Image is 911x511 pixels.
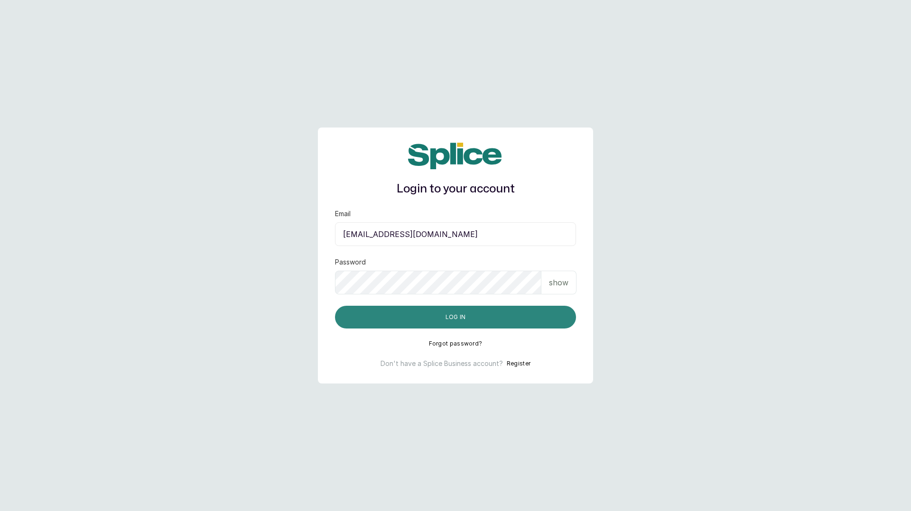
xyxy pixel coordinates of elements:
label: Email [335,209,351,219]
p: Don't have a Splice Business account? [381,359,503,368]
p: show [549,277,568,288]
button: Register [507,359,530,368]
button: Forgot password? [429,340,483,347]
label: Password [335,257,366,267]
input: email@acme.com [335,222,576,246]
button: Log in [335,306,576,328]
h1: Login to your account [335,181,576,198]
